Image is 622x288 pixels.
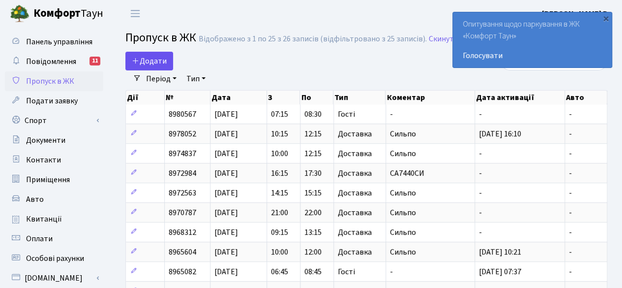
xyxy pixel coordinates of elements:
a: Тип [182,70,209,87]
span: 8965082 [169,266,196,277]
span: 8968312 [169,227,196,238]
a: Період [142,70,180,87]
span: Повідомлення [26,56,76,67]
a: Документи [5,130,103,150]
span: Контакти [26,155,61,165]
span: Доставка [338,248,372,256]
span: СА7440СИ [390,168,424,179]
a: Подати заявку [5,91,103,111]
span: [DATE] [214,266,238,277]
span: Сильпо [390,148,416,159]
span: - [569,109,572,120]
a: Особові рахунки [5,249,103,268]
span: - [479,109,482,120]
span: Документи [26,135,65,146]
span: 13:15 [304,227,322,238]
span: - [479,148,482,159]
span: [DATE] 10:21 [479,247,521,257]
span: Пропуск в ЖК [125,29,196,46]
span: 12:15 [304,128,322,139]
a: Спорт [5,111,103,130]
a: Пропуск в ЖК [5,71,103,91]
span: - [569,247,572,257]
span: [DATE] [214,227,238,238]
a: Повідомлення11 [5,52,103,71]
span: 09:15 [271,227,288,238]
a: Скинути [429,34,458,44]
a: Оплати [5,229,103,249]
span: - [569,168,572,179]
span: Особові рахунки [26,253,84,264]
span: Сильпо [390,227,416,238]
span: 10:00 [271,148,288,159]
th: № [165,91,211,104]
span: [DATE] [214,188,238,198]
span: Доставка [338,209,372,217]
span: 8970787 [169,207,196,218]
span: - [569,207,572,218]
span: Сильпо [390,247,416,257]
span: Авто [26,194,44,205]
span: 12:00 [304,247,322,257]
span: [DATE] 07:37 [479,266,521,277]
th: Дата [210,91,267,104]
a: Панель управління [5,32,103,52]
span: [DATE] [214,109,238,120]
span: Доставка [338,189,372,197]
a: [DOMAIN_NAME] [5,268,103,288]
span: 10:00 [271,247,288,257]
span: 08:45 [304,266,322,277]
span: - [479,188,482,198]
b: [PERSON_NAME] В. [542,8,610,19]
span: - [569,128,572,139]
a: [PERSON_NAME] В. [542,8,610,20]
span: Доставка [338,130,372,138]
th: Тип [333,91,385,104]
a: Контакти [5,150,103,170]
div: Опитування щодо паркування в ЖК «Комфорт Таун» [453,12,612,67]
span: Доставка [338,150,372,158]
span: [DATE] [214,168,238,179]
span: 8974837 [169,148,196,159]
span: 8980567 [169,109,196,120]
span: - [479,227,482,238]
span: Гості [338,268,355,276]
span: 8965604 [169,247,196,257]
span: Гості [338,110,355,118]
th: По [300,91,333,104]
span: 21:00 [271,207,288,218]
span: 08:30 [304,109,322,120]
span: Сильпо [390,188,416,198]
span: - [569,227,572,238]
a: Голосувати [463,50,602,62]
span: 14:15 [271,188,288,198]
span: [DATE] [214,207,238,218]
span: 06:45 [271,266,288,277]
a: Приміщення [5,170,103,190]
div: Відображено з 1 по 25 з 26 записів (відфільтровано з 25 записів). [199,34,427,44]
th: Авто [565,91,607,104]
th: Дата активації [475,91,565,104]
span: 8972984 [169,168,196,179]
span: - [390,266,393,277]
span: 22:00 [304,207,322,218]
span: 17:30 [304,168,322,179]
button: Переключити навігацію [123,5,148,22]
th: З [267,91,300,104]
span: [DATE] 16:10 [479,128,521,139]
span: 12:15 [304,148,322,159]
span: Пропуск в ЖК [26,76,74,87]
span: - [479,168,482,179]
b: Комфорт [33,5,81,21]
span: Сильпо [390,128,416,139]
span: 10:15 [271,128,288,139]
span: - [569,148,572,159]
th: Коментар [385,91,474,104]
span: Оплати [26,233,53,244]
span: Приміщення [26,174,70,185]
div: 11 [89,57,100,65]
span: - [479,207,482,218]
span: [DATE] [214,148,238,159]
span: - [569,188,572,198]
span: 07:15 [271,109,288,120]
